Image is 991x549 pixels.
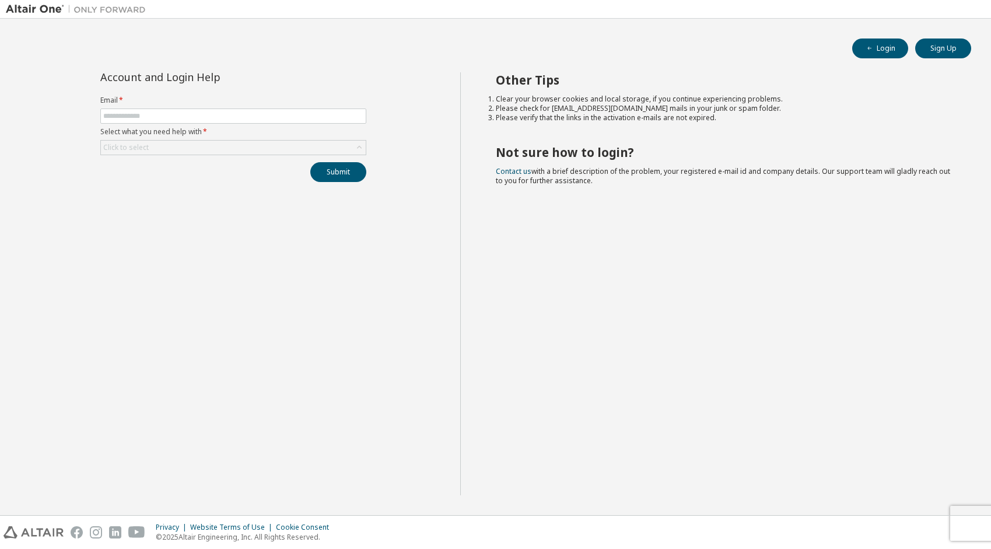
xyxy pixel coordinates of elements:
li: Please verify that the links in the activation e-mails are not expired. [496,113,950,123]
label: Select what you need help with [100,127,366,137]
li: Please check for [EMAIL_ADDRESS][DOMAIN_NAME] mails in your junk or spam folder. [496,104,950,113]
div: Click to select [101,141,366,155]
div: Click to select [103,143,149,152]
div: Cookie Consent [276,523,336,532]
div: Account and Login Help [100,72,313,82]
button: Login [852,39,908,58]
label: Email [100,96,366,105]
div: Website Terms of Use [190,523,276,532]
img: Altair One [6,4,152,15]
a: Contact us [496,166,531,176]
span: with a brief description of the problem, your registered e-mail id and company details. Our suppo... [496,166,950,186]
h2: Not sure how to login? [496,145,950,160]
button: Sign Up [915,39,971,58]
img: facebook.svg [71,526,83,538]
h2: Other Tips [496,72,950,88]
img: linkedin.svg [109,526,121,538]
p: © 2025 Altair Engineering, Inc. All Rights Reserved. [156,532,336,542]
img: youtube.svg [128,526,145,538]
button: Submit [310,162,366,182]
li: Clear your browser cookies and local storage, if you continue experiencing problems. [496,95,950,104]
img: altair_logo.svg [3,526,64,538]
div: Privacy [156,523,190,532]
img: instagram.svg [90,526,102,538]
